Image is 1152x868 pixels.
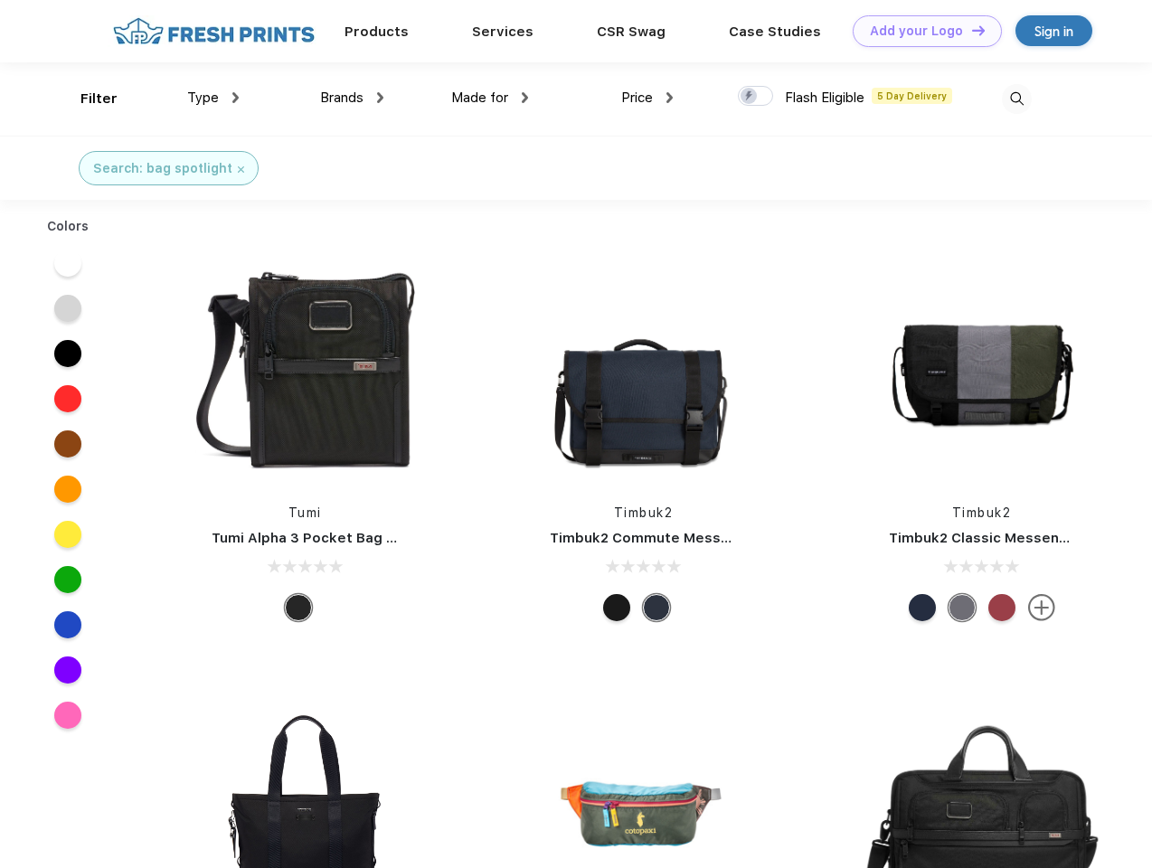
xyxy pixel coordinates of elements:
[522,92,528,103] img: dropdown.png
[889,530,1113,546] a: Timbuk2 Classic Messenger Bag
[377,92,383,103] img: dropdown.png
[288,505,322,520] a: Tumi
[285,594,312,621] div: Black
[187,90,219,106] span: Type
[345,24,409,40] a: Products
[1015,15,1092,46] a: Sign in
[614,505,674,520] a: Timbuk2
[988,594,1015,621] div: Eco Bookish
[1028,594,1055,621] img: more.svg
[872,88,952,104] span: 5 Day Delivery
[949,594,976,621] div: Eco Army Pop
[451,90,508,106] span: Made for
[621,90,653,106] span: Price
[666,92,673,103] img: dropdown.png
[909,594,936,621] div: Eco Nautical
[108,15,320,47] img: fo%20logo%202.webp
[238,166,244,173] img: filter_cancel.svg
[33,217,103,236] div: Colors
[1002,84,1032,114] img: desktop_search.svg
[603,594,630,621] div: Eco Black
[93,159,232,178] div: Search: bag spotlight
[870,24,963,39] div: Add your Logo
[184,245,425,486] img: func=resize&h=266
[1034,21,1073,42] div: Sign in
[320,90,364,106] span: Brands
[212,530,423,546] a: Tumi Alpha 3 Pocket Bag Small
[785,90,864,106] span: Flash Eligible
[952,505,1012,520] a: Timbuk2
[643,594,670,621] div: Eco Nautical
[232,92,239,103] img: dropdown.png
[80,89,118,109] div: Filter
[523,245,763,486] img: func=resize&h=266
[972,25,985,35] img: DT
[550,530,792,546] a: Timbuk2 Commute Messenger Bag
[862,245,1102,486] img: func=resize&h=266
